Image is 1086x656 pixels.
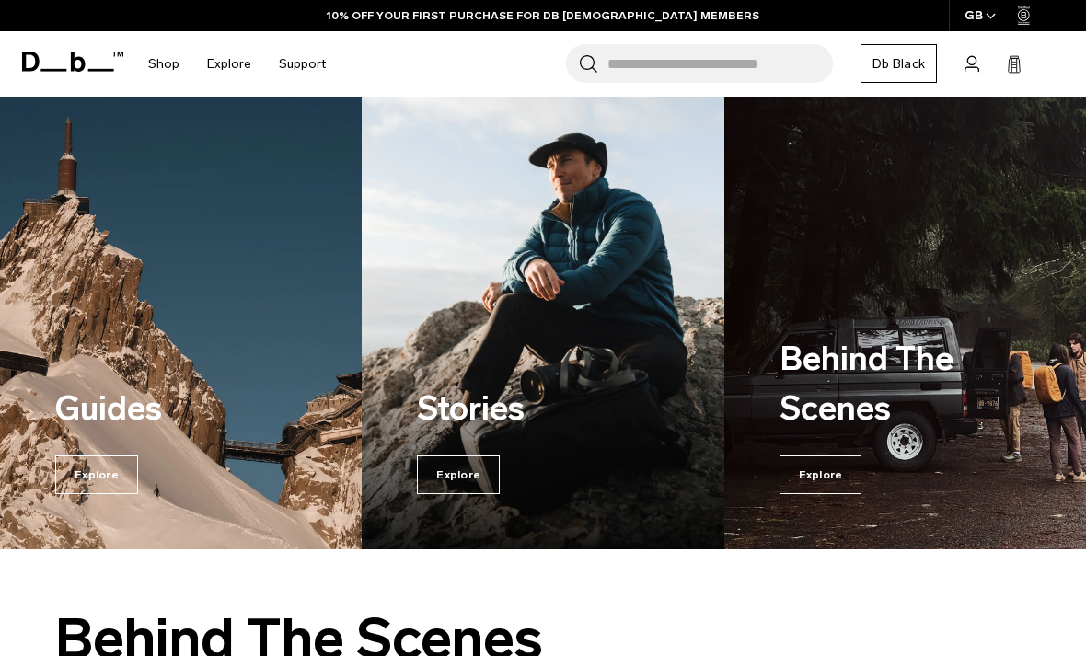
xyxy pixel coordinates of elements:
[362,97,723,549] a: 2 / 3
[134,31,340,97] nav: Main Navigation
[417,455,500,494] span: Explore
[724,97,1086,549] a: 3 / 3
[279,31,326,97] a: Support
[327,7,759,24] a: 10% OFF YOUR FIRST PURCHASE FOR DB [DEMOGRAPHIC_DATA] MEMBERS
[861,44,937,83] a: Db Black
[780,455,862,494] span: Explore
[207,31,251,97] a: Explore
[55,455,138,494] span: Explore
[780,334,1031,433] h3: Behind The Scenes
[55,384,306,433] h3: Guides
[148,31,179,97] a: Shop
[417,384,668,433] h3: Stories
